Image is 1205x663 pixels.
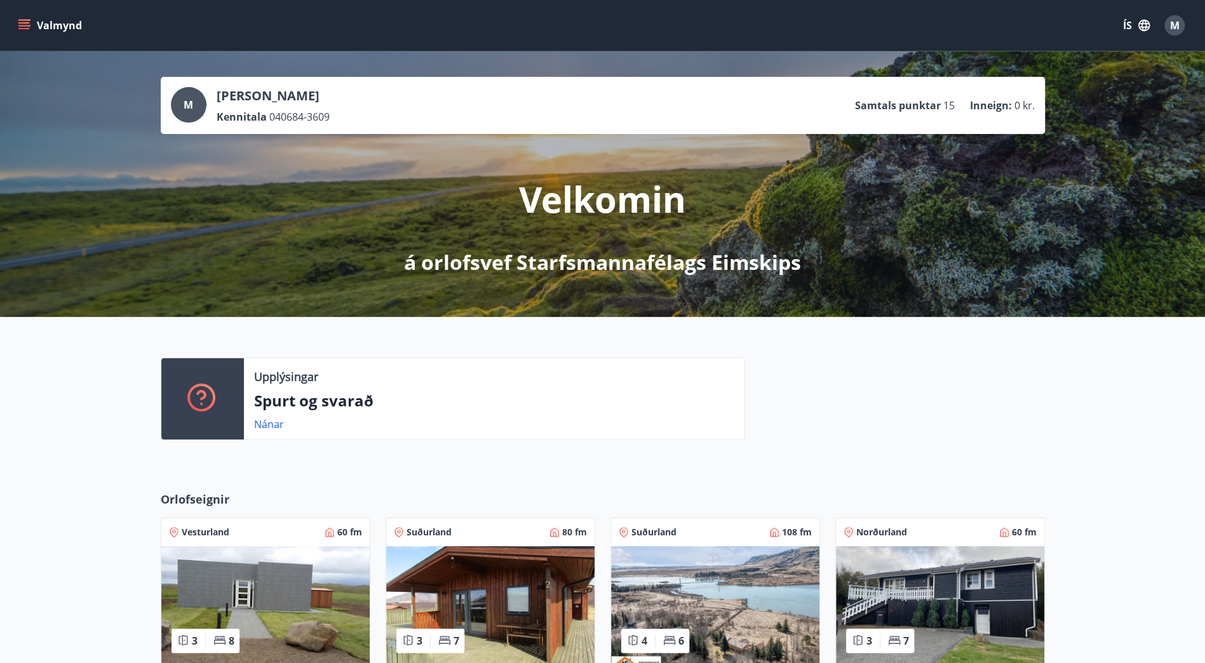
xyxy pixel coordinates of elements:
a: Nánar [254,417,284,431]
img: Paella dish [386,546,595,663]
button: M [1159,10,1190,41]
span: 4 [642,634,647,648]
span: M [1170,18,1180,32]
p: [PERSON_NAME] [217,87,330,105]
span: 80 fm [562,526,587,539]
img: Paella dish [836,546,1044,663]
span: Orlofseignir [161,491,229,507]
p: Inneign : [970,98,1012,112]
span: 6 [678,634,684,648]
span: M [184,98,193,112]
p: Kennitala [217,110,267,124]
span: 7 [454,634,459,648]
span: 108 fm [782,526,812,539]
p: Samtals punktar [855,98,941,112]
span: 60 fm [337,526,362,539]
span: 040684-3609 [269,110,330,124]
span: 3 [417,634,422,648]
img: Paella dish [161,546,370,663]
p: á orlofsvef Starfsmannafélags Eimskips [404,248,801,276]
span: Suðurland [631,526,677,539]
span: 3 [192,634,198,648]
span: Vesturland [182,526,229,539]
img: Paella dish [611,546,819,663]
span: 3 [866,634,872,648]
p: Spurt og svarað [254,390,734,412]
button: ÍS [1116,14,1157,37]
p: Upplýsingar [254,368,318,385]
span: Suðurland [407,526,452,539]
span: 8 [229,634,234,648]
p: Velkomin [519,175,686,223]
span: 15 [943,98,955,112]
button: menu [15,14,87,37]
span: 0 kr. [1014,98,1035,112]
span: 60 fm [1012,526,1037,539]
span: Norðurland [856,526,907,539]
span: 7 [903,634,909,648]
